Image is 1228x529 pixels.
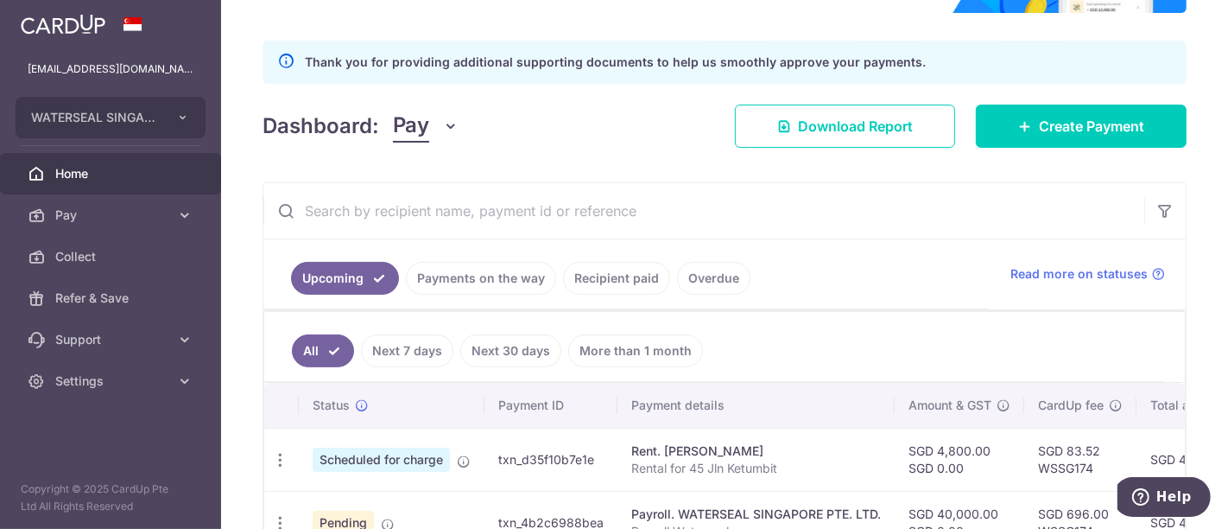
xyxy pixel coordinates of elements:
span: Create Payment [1039,116,1144,137]
span: Home [55,165,169,182]
a: Overdue [677,262,750,295]
th: Payment ID [484,383,617,428]
span: Read more on statuses [1010,265,1148,283]
div: Rent. [PERSON_NAME] [631,443,881,460]
a: More than 1 month [568,335,703,367]
a: Create Payment [976,105,1187,148]
span: Pay [55,207,169,224]
a: Payments on the way [406,262,556,295]
span: Support [55,331,169,348]
td: SGD 83.52 WSSG174 [1024,428,1136,491]
img: CardUp [21,14,105,35]
span: WATERSEAL SINGAPORE PTE. LTD. [31,109,159,126]
span: Scheduled for charge [313,448,450,472]
span: Settings [55,373,169,390]
h4: Dashboard: [263,111,379,142]
button: WATERSEAL SINGAPORE PTE. LTD. [16,97,206,138]
a: Upcoming [291,262,399,295]
span: Collect [55,248,169,265]
button: Pay [393,110,459,143]
span: Refer & Save [55,290,169,307]
div: Payroll. WATERSEAL SINGAPORE PTE. LTD. [631,506,881,523]
a: Next 7 days [361,335,453,367]
span: Download Report [798,116,913,137]
span: CardUp fee [1038,397,1104,414]
a: All [292,335,354,367]
p: [EMAIL_ADDRESS][DOMAIN_NAME] [28,61,193,78]
th: Payment details [617,383,895,428]
td: SGD 4,800.00 SGD 0.00 [895,428,1024,491]
input: Search by recipient name, payment id or reference [263,183,1144,239]
iframe: Opens a widget where you can find more information [1117,477,1211,520]
p: Thank you for providing additional supporting documents to help us smoothly approve your payments. [305,52,926,73]
span: Pay [393,110,429,143]
a: Read more on statuses [1010,265,1165,283]
a: Download Report [735,105,955,148]
td: txn_d35f10b7e1e [484,428,617,491]
p: Rental for 45 Jln Ketumbit [631,460,881,477]
span: Status [313,397,350,414]
span: Amount & GST [908,397,991,414]
a: Recipient paid [563,262,670,295]
span: Total amt. [1150,397,1207,414]
a: Next 30 days [460,335,561,367]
